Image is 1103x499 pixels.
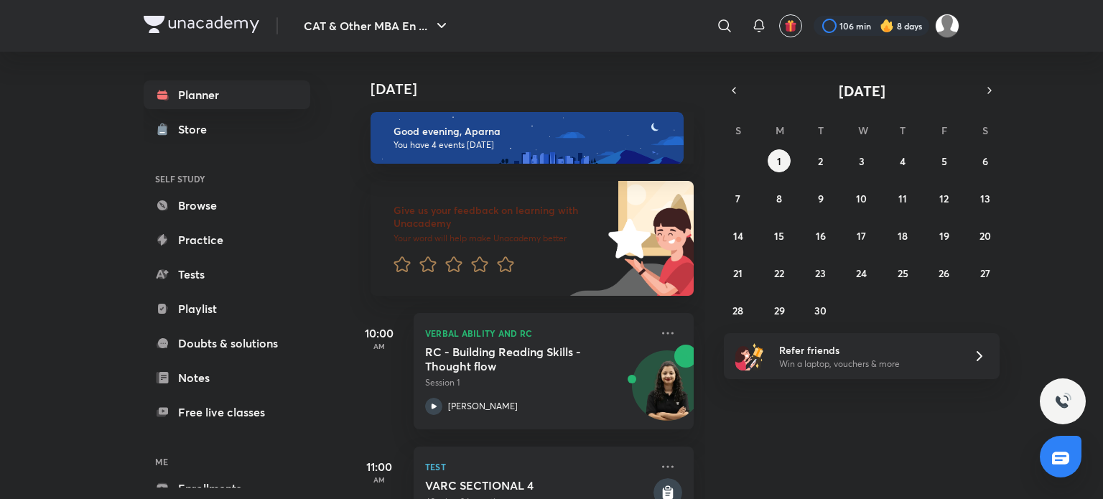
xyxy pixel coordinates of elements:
[768,299,791,322] button: September 29, 2025
[779,14,802,37] button: avatar
[809,149,832,172] button: September 2, 2025
[777,154,781,168] abbr: September 1, 2025
[974,261,997,284] button: September 27, 2025
[768,149,791,172] button: September 1, 2025
[144,329,310,358] a: Doubts & solutions
[891,224,914,247] button: September 18, 2025
[809,187,832,210] button: September 9, 2025
[735,342,764,370] img: referral
[144,363,310,392] a: Notes
[839,81,885,101] span: [DATE]
[768,261,791,284] button: September 22, 2025
[768,224,791,247] button: September 15, 2025
[448,400,518,413] p: [PERSON_NAME]
[394,139,671,151] p: You have 4 events [DATE]
[859,154,865,168] abbr: September 3, 2025
[933,149,956,172] button: September 5, 2025
[774,229,784,243] abbr: September 15, 2025
[809,261,832,284] button: September 23, 2025
[633,358,702,427] img: Avatar
[809,299,832,322] button: September 30, 2025
[935,14,959,38] img: Aparna Dubey
[891,187,914,210] button: September 11, 2025
[559,181,694,296] img: feedback_image
[898,266,908,280] abbr: September 25, 2025
[900,123,906,137] abbr: Thursday
[425,376,651,389] p: Session 1
[394,204,603,230] h6: Give us your feedback on learning with Unacademy
[898,192,907,205] abbr: September 11, 2025
[856,266,867,280] abbr: September 24, 2025
[733,229,743,243] abbr: September 14, 2025
[980,192,990,205] abbr: September 13, 2025
[425,325,651,342] p: Verbal Ability and RC
[144,191,310,220] a: Browse
[850,187,873,210] button: September 10, 2025
[941,123,947,137] abbr: Friday
[818,123,824,137] abbr: Tuesday
[880,19,894,33] img: streak
[178,121,215,138] div: Store
[891,149,914,172] button: September 4, 2025
[768,187,791,210] button: September 8, 2025
[850,149,873,172] button: September 3, 2025
[144,260,310,289] a: Tests
[850,261,873,284] button: September 24, 2025
[979,229,991,243] abbr: September 20, 2025
[735,192,740,205] abbr: September 7, 2025
[856,192,867,205] abbr: September 10, 2025
[144,16,259,37] a: Company Logo
[735,123,741,137] abbr: Sunday
[144,449,310,474] h6: ME
[857,229,866,243] abbr: September 17, 2025
[371,112,684,164] img: evening
[982,154,988,168] abbr: September 6, 2025
[425,478,651,493] h5: VARC SECTIONAL 4
[394,125,671,138] h6: Good evening, Aparna
[144,294,310,323] a: Playlist
[850,224,873,247] button: September 17, 2025
[727,187,750,210] button: September 7, 2025
[733,266,743,280] abbr: September 21, 2025
[974,149,997,172] button: September 6, 2025
[974,224,997,247] button: September 20, 2025
[933,187,956,210] button: September 12, 2025
[933,224,956,247] button: September 19, 2025
[939,192,949,205] abbr: September 12, 2025
[144,167,310,191] h6: SELF STUDY
[371,80,708,98] h4: [DATE]
[900,154,906,168] abbr: September 4, 2025
[744,80,979,101] button: [DATE]
[1054,393,1071,410] img: ttu
[295,11,459,40] button: CAT & Other MBA En ...
[784,19,797,32] img: avatar
[816,229,826,243] abbr: September 16, 2025
[818,192,824,205] abbr: September 9, 2025
[776,123,784,137] abbr: Monday
[818,154,823,168] abbr: September 2, 2025
[774,304,785,317] abbr: September 29, 2025
[941,154,947,168] abbr: September 5, 2025
[815,266,826,280] abbr: September 23, 2025
[809,224,832,247] button: September 16, 2025
[144,398,310,426] a: Free live classes
[394,233,603,244] p: Your word will help make Unacademy better
[144,115,310,144] a: Store
[982,123,988,137] abbr: Saturday
[732,304,743,317] abbr: September 28, 2025
[350,325,408,342] h5: 10:00
[350,458,408,475] h5: 11:00
[144,80,310,109] a: Planner
[779,358,956,370] p: Win a laptop, vouchers & more
[898,229,908,243] abbr: September 18, 2025
[425,345,604,373] h5: RC - Building Reading Skills - Thought flow
[144,16,259,33] img: Company Logo
[774,266,784,280] abbr: September 22, 2025
[727,224,750,247] button: September 14, 2025
[891,261,914,284] button: September 25, 2025
[858,123,868,137] abbr: Wednesday
[776,192,782,205] abbr: September 8, 2025
[974,187,997,210] button: September 13, 2025
[980,266,990,280] abbr: September 27, 2025
[814,304,827,317] abbr: September 30, 2025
